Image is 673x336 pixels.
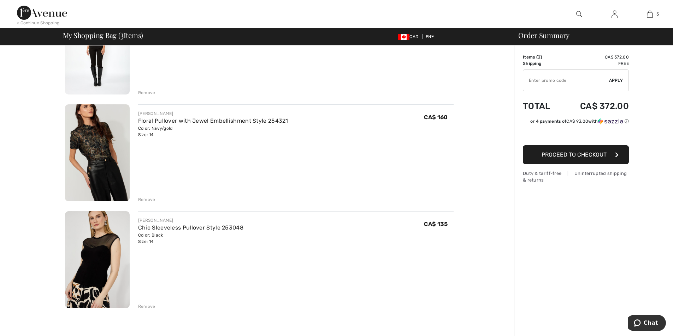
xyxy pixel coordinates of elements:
[530,118,629,124] div: or 4 payments of with
[424,114,448,121] span: CA$ 160
[398,34,409,40] img: Canadian Dollar
[609,77,623,84] span: Apply
[138,90,155,96] div: Remove
[628,315,666,332] iframe: Opens a widget where you can chat to one of our agents
[426,34,435,39] span: EN
[138,110,288,117] div: [PERSON_NAME]
[538,55,541,60] span: 3
[138,117,288,124] a: Floral Pullover with Jewel Embellishment Style 254321
[138,196,155,203] div: Remove
[656,11,659,17] span: 3
[17,6,67,20] img: 1ère Avenue
[17,20,60,26] div: < Continue Shopping
[632,10,667,18] a: 3
[120,30,124,39] span: 3
[523,145,629,164] button: Proceed to Checkout
[606,10,623,19] a: Sign In
[566,119,588,124] span: CA$ 93.00
[138,224,243,231] a: Chic Sleeveless Pullover Style 253048
[612,10,618,18] img: My Info
[523,94,561,118] td: Total
[424,221,448,227] span: CA$ 135
[598,118,623,124] img: Sezzle
[65,211,130,308] img: Chic Sleeveless Pullover Style 253048
[523,170,629,183] div: Duty & tariff-free | Uninterrupted shipping & returns
[523,118,629,127] div: or 4 payments ofCA$ 93.00withSezzle Click to learn more about Sezzle
[510,32,669,39] div: Order Summary
[523,127,629,143] iframe: PayPal-paypal
[63,32,143,39] span: My Shopping Bag ( Items)
[138,217,243,224] div: [PERSON_NAME]
[561,94,629,118] td: CA$ 372.00
[576,10,582,18] img: search the website
[523,54,561,60] td: Items ( )
[523,70,609,91] input: Promo code
[561,54,629,60] td: CA$ 372.00
[542,151,607,158] span: Proceed to Checkout
[138,303,155,310] div: Remove
[647,10,653,18] img: My Bag
[138,125,288,138] div: Color: Navy/gold Size: 14
[523,60,561,67] td: Shipping
[65,104,130,201] img: Floral Pullover with Jewel Embellishment Style 254321
[561,60,629,67] td: Free
[398,34,421,39] span: CAD
[138,232,243,245] div: Color: Black Size: 14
